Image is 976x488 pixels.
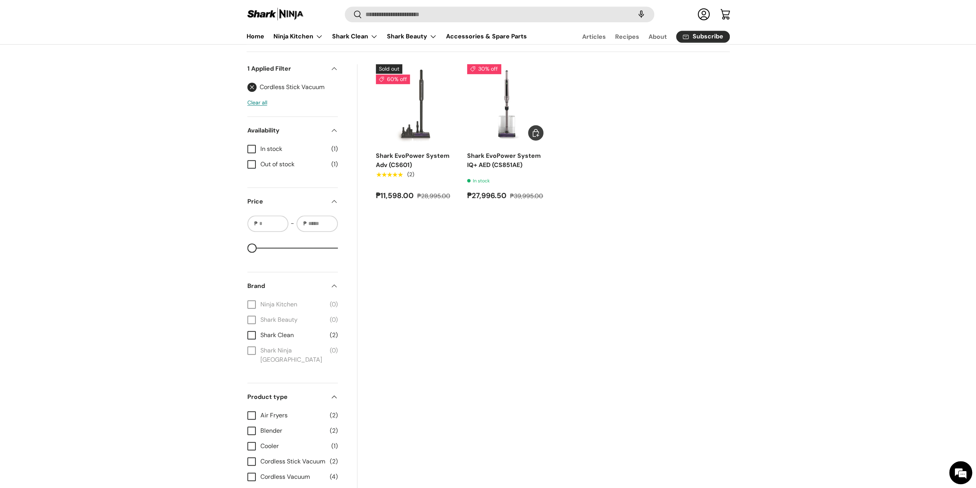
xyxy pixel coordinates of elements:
[260,411,325,420] span: Air Fryers
[260,442,327,451] span: Cooler
[247,64,326,73] span: 1 Applied Filter
[331,160,338,169] span: (1)
[247,99,267,106] a: Clear all
[629,6,653,23] speech-search-button: Search by voice
[247,188,338,215] summary: Price
[382,29,441,44] summary: Shark Beauty
[4,210,146,237] textarea: Type your message and hit 'Enter'
[247,117,338,144] summary: Availability
[260,426,325,435] span: Blender
[253,220,258,228] span: ₱
[126,4,144,22] div: Minimize live chat window
[260,160,327,169] span: Out of stock
[331,442,338,451] span: (1)
[260,300,325,309] span: Ninja Kitchen
[247,29,264,44] a: Home
[247,126,326,135] span: Availability
[693,34,723,40] span: Subscribe
[260,315,325,324] span: Shark Beauty
[260,144,327,154] span: In stock
[247,7,304,22] img: Shark Ninja Philippines
[247,83,324,92] a: Cordless Stick Vacuum
[247,55,338,83] summary: 1 Applied Filter
[40,43,129,53] div: Chat with us now
[615,29,639,44] a: Recipes
[582,29,606,44] a: Articles
[330,457,338,466] span: (2)
[330,331,338,340] span: (2)
[331,144,338,154] span: (1)
[676,31,730,43] a: Subscribe
[330,426,338,435] span: (2)
[330,315,338,324] span: (0)
[330,346,338,355] span: (0)
[446,29,527,44] a: Accessories & Spare Parts
[376,64,402,74] span: Sold out
[291,219,294,228] span: -
[376,74,410,84] span: 60% off
[247,392,326,402] span: Product type
[564,29,730,44] nav: Secondary
[247,272,338,300] summary: Brand
[376,152,449,169] a: Shark EvoPower System Adv (CS601)
[247,197,326,206] span: Price
[44,97,106,174] span: We're online!
[303,220,308,228] span: ₱
[376,64,455,144] a: Shark EvoPower System Adv (CS601)
[260,457,325,466] span: Cordless Stick Vacuum
[467,64,546,144] a: Shark EvoPower System IQ+ AED (CS851AE)
[648,29,667,44] a: About
[330,300,338,309] span: (0)
[247,281,326,291] span: Brand
[247,383,338,411] summary: Product type
[330,472,338,481] span: (4)
[269,29,328,44] summary: Ninja Kitchen
[260,331,325,340] span: Shark Clean
[260,346,325,364] span: Shark Ninja [GEOGRAPHIC_DATA]
[247,29,527,44] nav: Primary
[467,64,501,74] span: 30% off
[328,29,382,44] summary: Shark Clean
[467,152,541,169] a: Shark EvoPower System IQ+ AED (CS851AE)
[330,411,338,420] span: (2)
[260,472,325,481] span: Cordless Vacuum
